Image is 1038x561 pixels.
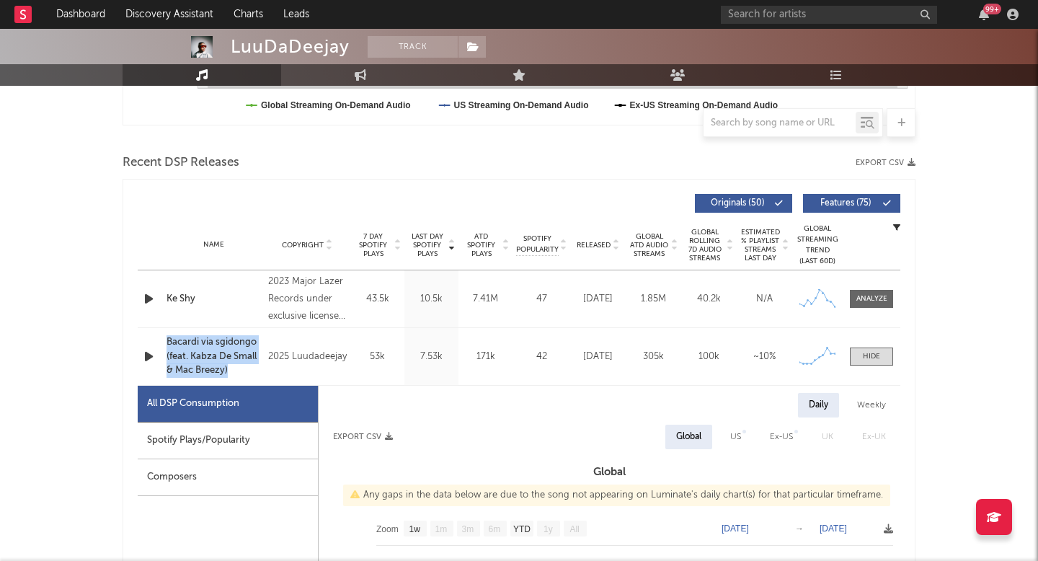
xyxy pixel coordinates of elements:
div: Weekly [846,393,897,418]
text: [DATE] [722,524,749,534]
div: Ex-US [770,428,793,446]
button: Track [368,36,458,58]
text: 6m [489,524,501,534]
div: Global Streaming Trend (Last 60D) [796,224,839,267]
text: Global Streaming On-Demand Audio [261,100,411,110]
text: 1w [409,524,421,534]
div: 43.5k [354,292,401,306]
input: Search by song name or URL [704,118,856,129]
span: Estimated % Playlist Streams Last Day [740,228,780,262]
div: 7.41M [462,292,509,306]
span: Originals ( 50 ) [704,199,771,208]
div: Spotify Plays/Popularity [138,423,318,459]
button: 99+ [979,9,989,20]
span: Recent DSP Releases [123,154,239,172]
span: Global ATD Audio Streams [629,232,669,258]
text: US Streaming On-Demand Audio [454,100,589,110]
text: 1m [435,524,448,534]
button: Originals(50) [695,194,792,213]
div: N/A [740,292,789,306]
text: [DATE] [820,524,847,534]
div: ~ 10 % [740,350,789,364]
text: → [795,524,804,534]
div: 53k [354,350,401,364]
div: Global [676,428,701,446]
div: 10.5k [408,292,455,306]
div: Name [167,239,261,250]
div: [DATE] [574,292,622,306]
div: All DSP Consumption [138,386,318,423]
div: 42 [516,350,567,364]
div: Daily [798,393,839,418]
div: 40.2k [685,292,733,306]
text: Ex-US Streaming On-Demand Audio [630,100,778,110]
button: Export CSV [333,433,393,441]
div: 99 + [983,4,1001,14]
div: All DSP Consumption [147,395,239,412]
div: 171k [462,350,509,364]
div: LuuDaDeejay [231,36,350,58]
button: Features(75) [803,194,900,213]
div: 1.85M [629,292,678,306]
div: 47 [516,292,567,306]
span: Spotify Popularity [516,234,559,255]
input: Search for artists [721,6,937,24]
span: ATD Spotify Plays [462,232,500,258]
text: All [569,524,579,534]
div: Any gaps in the data below are due to the song not appearing on Luminate's daily chart(s) for tha... [343,485,890,506]
div: 7.53k [408,350,455,364]
text: 1y [544,524,553,534]
text: Zoom [376,524,399,534]
button: Export CSV [856,159,915,167]
a: Bacardi via sgidongo (feat. Kabza De Small & Mac Breezy) [167,335,261,378]
span: Features ( 75 ) [812,199,879,208]
h3: Global [319,464,900,481]
text: YTD [513,524,531,534]
div: 2025 Luudadeejay [268,348,347,366]
a: Ke Shy [167,292,261,306]
span: 7 Day Spotify Plays [354,232,392,258]
span: Global Rolling 7D Audio Streams [685,228,724,262]
div: 2023 Major Lazer Records under exclusive license to Because Music [268,273,347,325]
span: Copyright [282,241,324,249]
div: [DATE] [574,350,622,364]
span: Last Day Spotify Plays [408,232,446,258]
div: 100k [685,350,733,364]
div: Composers [138,459,318,496]
div: US [730,428,741,446]
span: Released [577,241,611,249]
div: 305k [629,350,678,364]
text: 3m [462,524,474,534]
